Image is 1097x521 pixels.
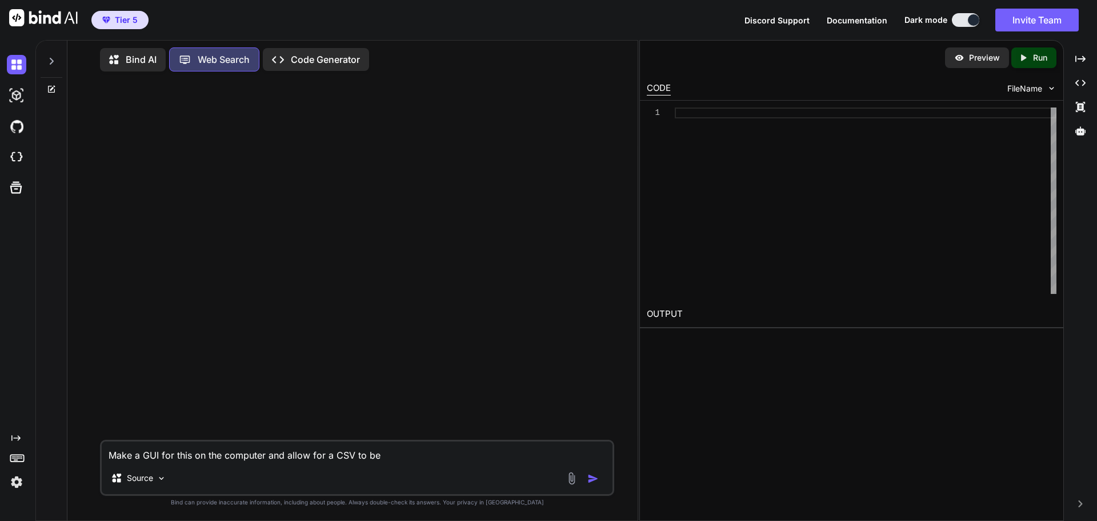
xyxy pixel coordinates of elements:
[9,9,78,26] img: Bind AI
[954,53,964,63] img: preview
[827,14,887,26] button: Documentation
[7,148,26,167] img: cloudideIcon
[647,82,671,96] div: CODE
[744,15,810,25] span: Discord Support
[969,52,1000,63] p: Preview
[827,15,887,25] span: Documentation
[995,9,1079,31] button: Invite Team
[198,53,250,66] p: Web Search
[587,473,599,484] img: icon
[744,14,810,26] button: Discord Support
[565,472,578,485] img: attachment
[1047,83,1056,93] img: chevron down
[7,117,26,136] img: githubDark
[127,472,153,484] p: Source
[1033,52,1047,63] p: Run
[102,17,110,23] img: premium
[7,472,26,492] img: settings
[100,498,614,507] p: Bind can provide inaccurate information, including about people. Always double-check its answers....
[1007,83,1042,94] span: FileName
[640,301,1063,328] h2: OUTPUT
[157,474,166,483] img: Pick Models
[102,442,612,462] textarea: Make a GUI for this on the computer and allow for a CSV to be
[115,14,138,26] span: Tier 5
[7,55,26,74] img: darkChat
[7,86,26,105] img: darkAi-studio
[126,53,157,66] p: Bind AI
[904,14,947,26] span: Dark mode
[647,108,660,118] div: 1
[291,53,360,66] p: Code Generator
[91,11,149,29] button: premiumTier 5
